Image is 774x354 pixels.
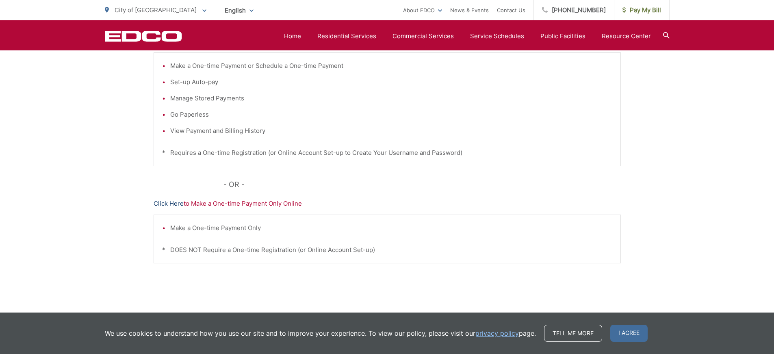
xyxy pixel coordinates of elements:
[162,148,612,158] p: * Requires a One-time Registration (or Online Account Set-up to Create Your Username and Password)
[154,199,184,208] a: Click Here
[170,93,612,103] li: Manage Stored Payments
[170,110,612,119] li: Go Paperless
[219,3,260,17] span: English
[540,31,585,41] a: Public Facilities
[154,199,621,208] p: to Make a One-time Payment Only Online
[470,31,524,41] a: Service Schedules
[475,328,519,338] a: privacy policy
[610,325,648,342] span: I agree
[170,77,612,87] li: Set-up Auto-pay
[497,5,525,15] a: Contact Us
[317,31,376,41] a: Residential Services
[403,5,442,15] a: About EDCO
[284,31,301,41] a: Home
[115,6,197,14] span: City of [GEOGRAPHIC_DATA]
[105,328,536,338] p: We use cookies to understand how you use our site and to improve your experience. To view our pol...
[170,126,612,136] li: View Payment and Billing History
[450,5,489,15] a: News & Events
[162,245,612,255] p: * DOES NOT Require a One-time Registration (or Online Account Set-up)
[170,223,612,233] li: Make a One-time Payment Only
[622,5,661,15] span: Pay My Bill
[544,325,602,342] a: Tell me more
[170,61,612,71] li: Make a One-time Payment or Schedule a One-time Payment
[105,30,182,42] a: EDCD logo. Return to the homepage.
[392,31,454,41] a: Commercial Services
[602,31,651,41] a: Resource Center
[223,178,621,191] p: - OR -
